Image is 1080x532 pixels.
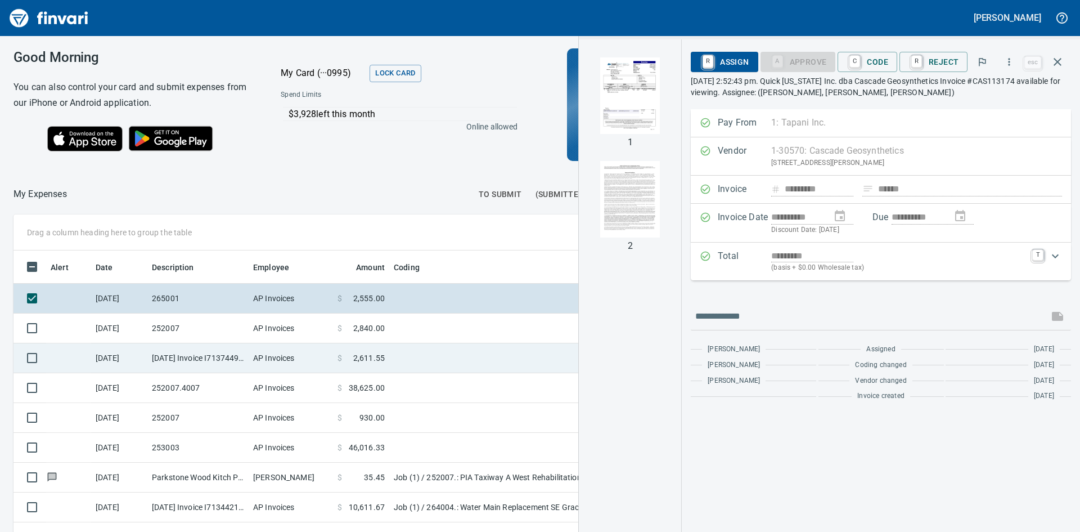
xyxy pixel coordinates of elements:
p: My Expenses [13,187,67,201]
img: Page 2 [592,161,668,238]
span: $ [337,472,342,483]
td: [PERSON_NAME] [249,463,333,493]
button: RReject [899,52,967,72]
span: Date [96,261,113,274]
a: R [703,55,713,68]
a: T [1032,249,1043,261]
td: [DATE] Invoice I7137449 from [PERSON_NAME] Company Inc. (1-10431) [147,343,249,373]
p: [DATE] 2:52:43 pm. Quick [US_STATE] Inc. dba Cascade Geosynthetics Invoice #CAS113174 available f... [691,75,1071,98]
span: Employee [253,261,304,274]
span: Alert [51,261,83,274]
span: [PERSON_NAME] [708,375,760,387]
span: 2,611.55 [353,352,385,364]
img: Page 1 [592,57,668,134]
img: Get it on Google Play [123,120,219,157]
span: Reject [908,52,958,71]
span: Lock Card [375,67,415,80]
span: $ [337,502,342,513]
button: [PERSON_NAME] [971,9,1044,26]
div: Expand [691,243,1071,280]
h6: You can also control your card and submit expenses from our iPhone or Android application. [13,79,253,111]
td: 253003 [147,433,249,463]
span: [DATE] [1034,375,1054,387]
span: (Submitted) [535,187,587,202]
p: 2 [628,239,633,253]
td: AP Invoices [249,433,333,463]
span: $ [337,323,342,334]
span: Date [96,261,128,274]
td: [DATE] [91,493,147,522]
button: CCode [838,52,897,72]
span: $ [337,293,342,304]
img: Download on the App Store [47,126,123,151]
span: Assign [700,52,749,71]
td: [DATE] [91,463,147,493]
td: AP Invoices [249,314,333,343]
a: R [911,55,922,68]
td: [DATE] [91,314,147,343]
p: 1 [628,136,633,149]
td: [DATE] Invoice I7134421 from [PERSON_NAME] Company Inc. (1-10431) [147,493,249,522]
button: Lock Card [370,65,421,82]
span: Invoice created [857,391,904,402]
td: 252007 [147,314,249,343]
a: esc [1024,56,1041,69]
span: Amount [356,261,385,274]
p: My Card (···0995) [281,66,365,80]
span: $ [337,352,342,364]
span: 38,625.00 [349,382,385,394]
span: $ [337,412,342,423]
span: Employee [253,261,289,274]
p: (basis + $0.00 Wholesale tax) [771,262,1025,274]
p: $3,928 left this month [289,108,516,121]
span: Coding [394,261,434,274]
a: C [849,55,860,68]
p: Drag a column heading here to group the table [27,227,192,238]
span: 35.45 [364,472,385,483]
td: Job (1) / 264004.: Water Main Replacement SE Grace / 40095. .: 18in Bore Casing / 3: Material [389,493,670,522]
span: Vendor changed [855,375,906,387]
span: 2,840.00 [353,323,385,334]
td: Job (1) / 252007.: PIA Taxiway A West Rehabilitation / 14. . 100: Team Meetings / 5: Other [389,463,670,493]
span: To Submit [479,187,522,202]
p: Total [718,249,771,274]
td: 252007.4007 [147,373,249,403]
button: RAssign [691,52,758,72]
span: Spend Limits [281,90,418,101]
span: 46,016.33 [349,442,385,453]
td: AP Invoices [249,284,333,314]
td: Parkstone Wood Kitch Portland OR [147,463,249,493]
span: Coding changed [855,360,906,371]
span: 2,555.00 [353,293,385,304]
td: AP Invoices [249,493,333,522]
span: 10,611.67 [349,502,385,513]
span: Close invoice [1021,48,1071,75]
span: Assigned [866,344,895,355]
td: 252007 [147,403,249,433]
td: [DATE] [91,433,147,463]
span: [DATE] [1034,344,1054,355]
button: More [997,50,1021,74]
span: Coding [394,261,420,274]
td: [DATE] [91,284,147,314]
span: [PERSON_NAME] [708,344,760,355]
span: [DATE] [1034,391,1054,402]
td: AP Invoices [249,373,333,403]
td: AP Invoices [249,343,333,373]
td: [DATE] [91,343,147,373]
span: Amount [341,261,385,274]
span: Code [847,52,888,71]
p: Online allowed [272,121,517,132]
span: 930.00 [359,412,385,423]
span: [DATE] [1034,360,1054,371]
span: Description [152,261,194,274]
img: Finvari [7,5,91,32]
span: This records your message into the invoice and notifies anyone mentioned [1044,303,1071,330]
h5: [PERSON_NAME] [974,12,1041,24]
span: Description [152,261,209,274]
td: 265001 [147,284,249,314]
button: Flag [970,50,994,74]
td: [DATE] [91,403,147,433]
span: $ [337,442,342,453]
